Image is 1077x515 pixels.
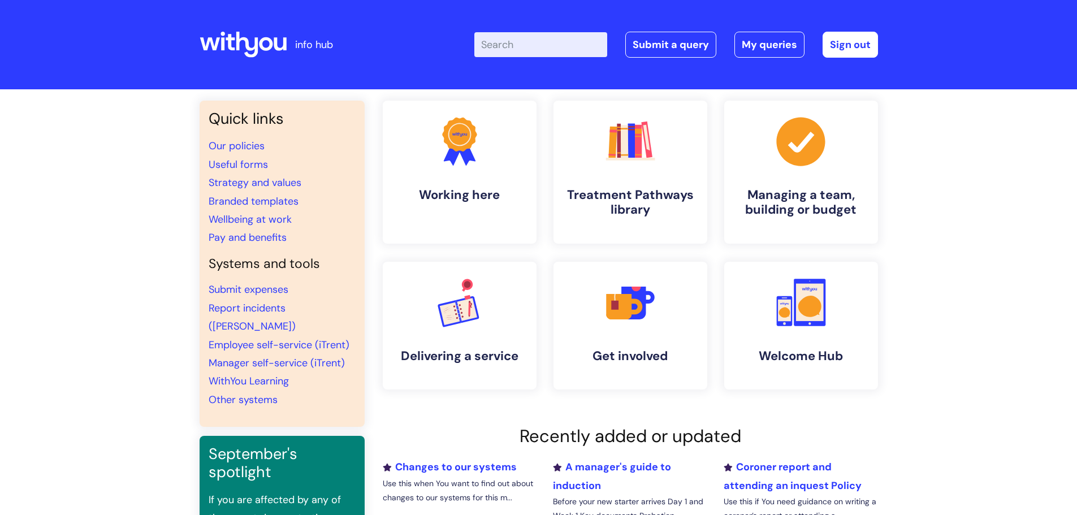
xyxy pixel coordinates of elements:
[733,188,869,218] h4: Managing a team, building or budget
[209,374,289,388] a: WithYou Learning
[625,32,716,58] a: Submit a query
[209,445,356,482] h3: September's spotlight
[209,338,349,352] a: Employee self-service (iTrent)
[553,460,671,492] a: A manager's guide to induction
[563,188,698,218] h4: Treatment Pathways library
[209,158,268,171] a: Useful forms
[209,283,288,296] a: Submit expenses
[563,349,698,363] h4: Get involved
[724,101,878,244] a: Managing a team, building or budget
[295,36,333,54] p: info hub
[209,356,345,370] a: Manager self-service (iTrent)
[209,393,278,406] a: Other systems
[724,460,862,492] a: Coroner report and attending an inquest Policy
[383,477,537,505] p: Use this when You want to find out about changes to our systems for this m...
[553,101,707,244] a: Treatment Pathways library
[209,301,296,333] a: Report incidents ([PERSON_NAME])
[209,176,301,189] a: Strategy and values
[823,32,878,58] a: Sign out
[383,460,517,474] a: Changes to our systems
[474,32,878,58] div: | -
[392,349,527,363] h4: Delivering a service
[209,139,265,153] a: Our policies
[392,188,527,202] h4: Working here
[209,194,299,208] a: Branded templates
[209,256,356,272] h4: Systems and tools
[474,32,607,57] input: Search
[209,213,292,226] a: Wellbeing at work
[383,426,878,447] h2: Recently added or updated
[209,110,356,128] h3: Quick links
[734,32,804,58] a: My queries
[724,262,878,390] a: Welcome Hub
[733,349,869,363] h4: Welcome Hub
[383,101,537,244] a: Working here
[209,231,287,244] a: Pay and benefits
[383,262,537,390] a: Delivering a service
[553,262,707,390] a: Get involved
